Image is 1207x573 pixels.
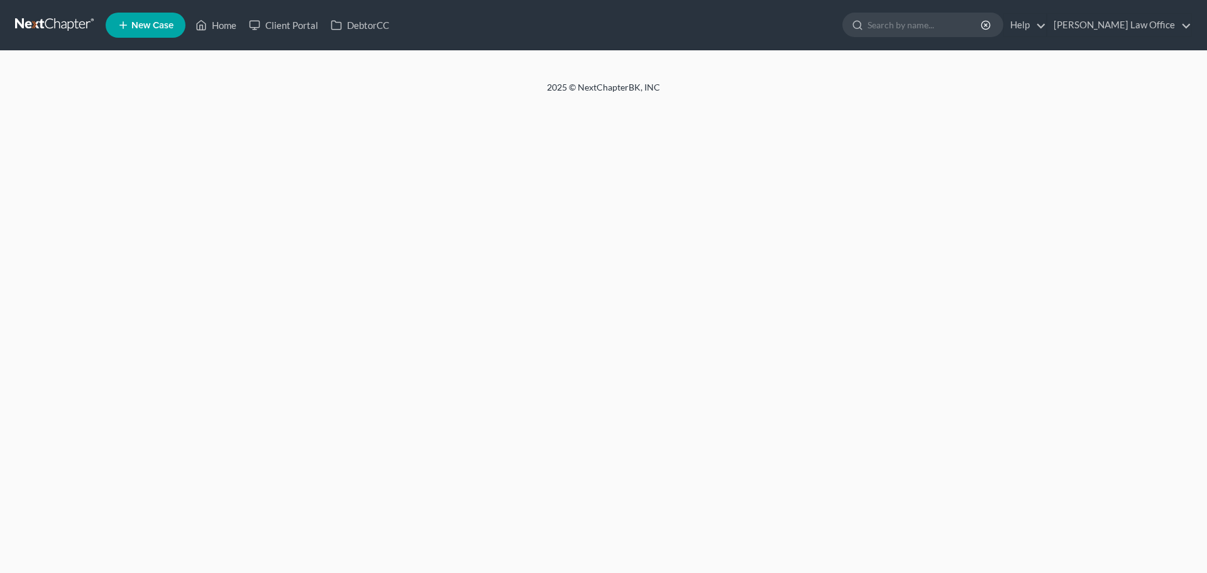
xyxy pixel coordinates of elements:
a: Home [189,14,243,36]
a: DebtorCC [324,14,395,36]
div: 2025 © NextChapterBK, INC [245,81,962,104]
a: Help [1004,14,1046,36]
span: New Case [131,21,174,30]
a: [PERSON_NAME] Law Office [1047,14,1191,36]
input: Search by name... [868,13,983,36]
a: Client Portal [243,14,324,36]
